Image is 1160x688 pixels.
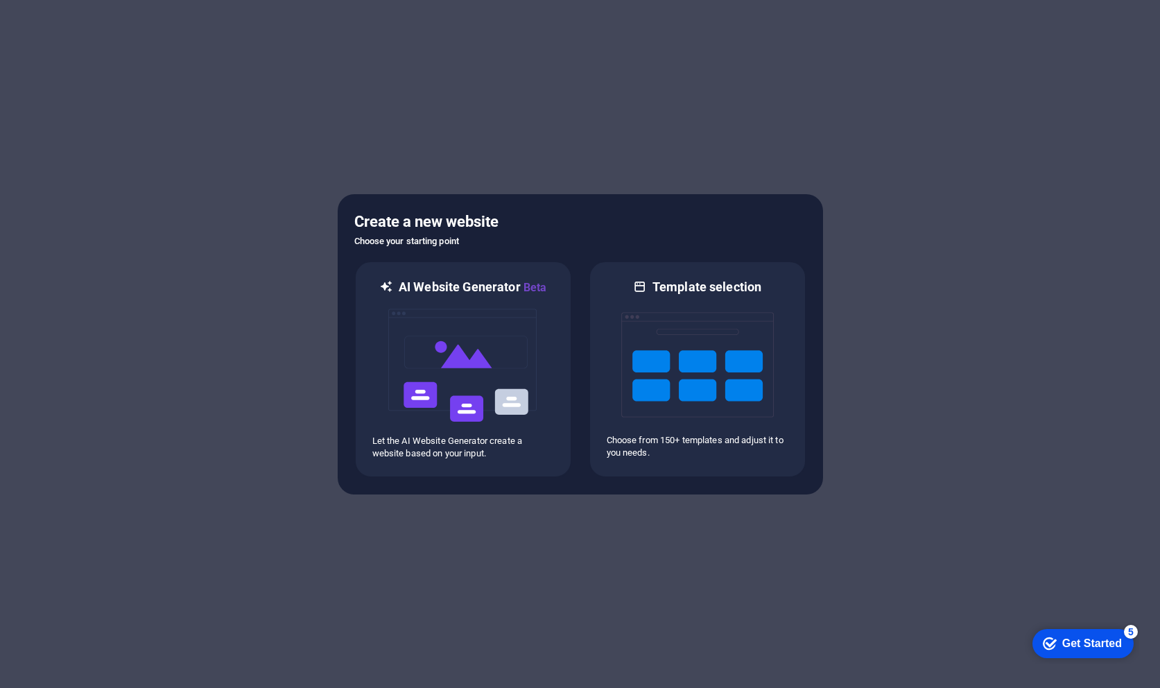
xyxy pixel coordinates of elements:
[354,211,806,233] h5: Create a new website
[372,435,554,460] p: Let the AI Website Generator create a website based on your input.
[354,233,806,250] h6: Choose your starting point
[11,7,112,36] div: Get Started 5 items remaining, 0% complete
[589,261,806,478] div: Template selectionChoose from 150+ templates and adjust it to you needs.
[652,279,761,295] h6: Template selection
[354,261,572,478] div: AI Website GeneratorBetaaiLet the AI Website Generator create a website based on your input.
[607,434,788,459] p: Choose from 150+ templates and adjust it to you needs.
[399,279,546,296] h6: AI Website Generator
[387,296,539,435] img: ai
[103,3,116,17] div: 5
[41,15,101,28] div: Get Started
[521,281,547,294] span: Beta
